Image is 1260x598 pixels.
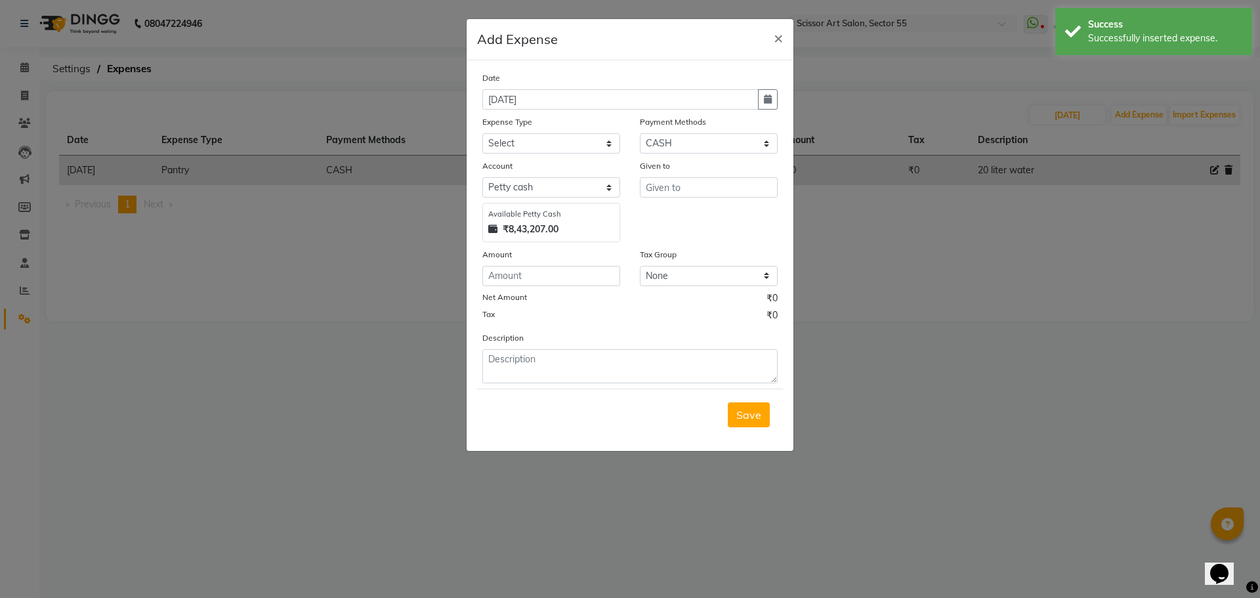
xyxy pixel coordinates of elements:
[1088,32,1242,45] div: Successfully inserted expense.
[488,209,614,220] div: Available Petty Cash
[640,249,677,261] label: Tax Group
[728,402,770,427] button: Save
[766,291,778,309] span: ₹0
[482,116,532,128] label: Expense Type
[477,30,558,49] h5: Add Expense
[482,332,524,344] label: Description
[1088,18,1242,32] div: Success
[503,223,558,236] strong: ₹8,43,207.00
[482,249,512,261] label: Amount
[763,19,793,56] button: Close
[482,72,500,84] label: Date
[736,408,761,421] span: Save
[482,309,495,320] label: Tax
[482,291,527,303] label: Net Amount
[766,309,778,326] span: ₹0
[640,177,778,198] input: Given to
[774,28,783,47] span: ×
[1205,545,1247,585] iframe: chat widget
[482,160,513,172] label: Account
[482,266,620,286] input: Amount
[640,160,670,172] label: Given to
[640,116,706,128] label: Payment Methods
